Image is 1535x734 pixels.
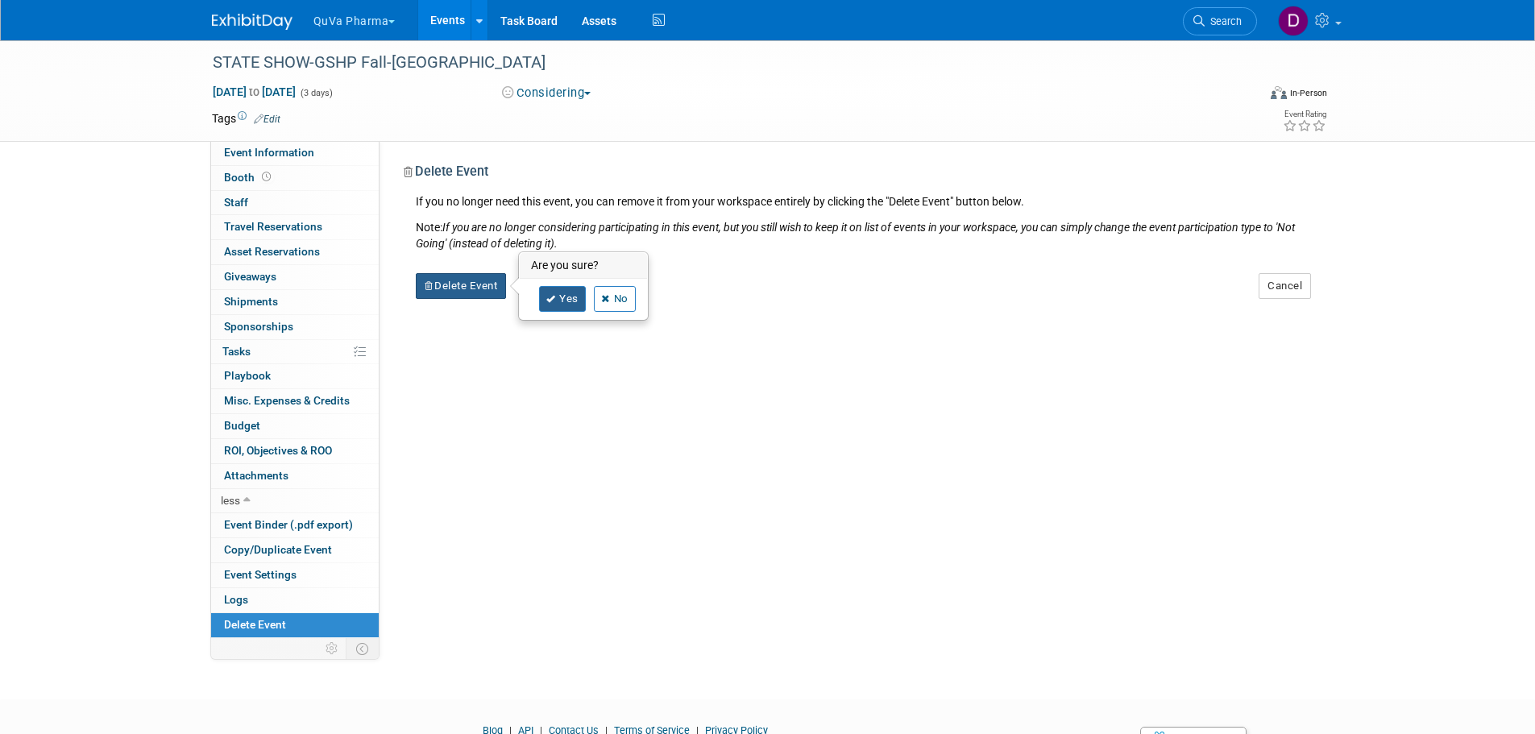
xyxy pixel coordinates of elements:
[221,494,240,507] span: less
[1289,87,1327,99] div: In-Person
[346,638,379,659] td: Toggle Event Tabs
[222,345,251,358] span: Tasks
[1162,84,1328,108] div: Event Format
[224,394,350,407] span: Misc. Expenses & Credits
[224,196,248,209] span: Staff
[211,489,379,513] a: less
[224,444,332,457] span: ROI, Objectives & ROO
[1278,6,1309,36] img: Danielle Mitchell
[254,114,280,125] a: Edit
[224,146,314,159] span: Event Information
[404,163,1312,193] div: Delete Event
[211,414,379,438] a: Budget
[224,419,260,432] span: Budget
[224,593,248,606] span: Logs
[1259,273,1311,299] button: Cancel
[211,439,379,463] a: ROI, Objectives & ROO
[259,171,274,183] span: Booth not reserved yet
[224,469,288,482] span: Attachments
[1283,110,1326,118] div: Event Rating
[211,613,379,637] a: Delete Event
[224,369,271,382] span: Playbook
[224,295,278,308] span: Shipments
[212,14,292,30] img: ExhibitDay
[594,286,636,312] a: No
[224,568,297,581] span: Event Settings
[211,513,379,537] a: Event Binder (.pdf export)
[416,221,1295,250] i: If you are no longer considering participating in this event, but you still wish to keep it on li...
[211,364,379,388] a: Playbook
[212,85,297,99] span: [DATE] [DATE]
[211,290,379,314] a: Shipments
[224,270,276,283] span: Giveaways
[1205,15,1242,27] span: Search
[539,286,586,312] a: Yes
[224,220,322,233] span: Travel Reservations
[224,543,332,556] span: Copy/Duplicate Event
[211,240,379,264] a: Asset Reservations
[224,245,320,258] span: Asset Reservations
[404,193,1312,251] div: If you no longer need this event, you can remove it from your workspace entirely by clicking the ...
[1183,7,1257,35] a: Search
[1271,86,1287,99] img: Format-Inperson.png
[211,389,379,413] a: Misc. Expenses & Credits
[211,141,379,165] a: Event Information
[224,320,293,333] span: Sponsorships
[207,48,1233,77] div: STATE SHOW-GSHP Fall-[GEOGRAPHIC_DATA]
[496,85,597,102] button: Considering
[224,618,286,631] span: Delete Event
[211,265,379,289] a: Giveaways
[224,518,353,531] span: Event Binder (.pdf export)
[211,588,379,612] a: Logs
[224,171,274,184] span: Booth
[211,538,379,562] a: Copy/Duplicate Event
[211,315,379,339] a: Sponsorships
[416,273,507,299] button: Delete Event
[211,215,379,239] a: Travel Reservations
[211,191,379,215] a: Staff
[211,563,379,587] a: Event Settings
[211,340,379,364] a: Tasks
[247,85,262,98] span: to
[212,110,280,126] td: Tags
[299,88,333,98] span: (3 days)
[520,253,647,279] h3: Are you sure?
[211,166,379,190] a: Booth
[416,219,1312,251] div: Note:
[211,464,379,488] a: Attachments
[318,638,346,659] td: Personalize Event Tab Strip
